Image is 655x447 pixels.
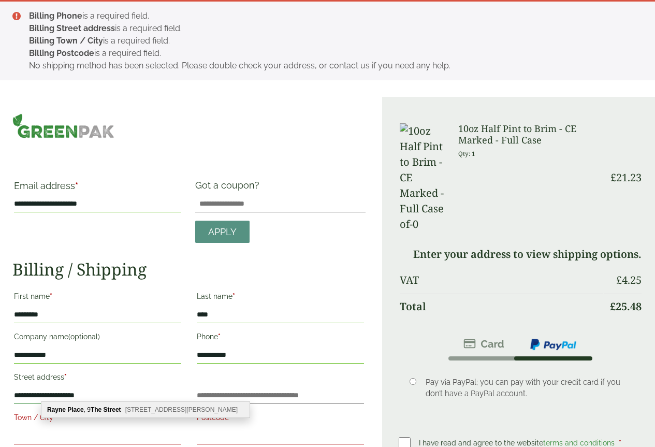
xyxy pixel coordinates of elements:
[400,294,603,319] th: Total
[400,268,603,293] th: VAT
[529,338,577,351] img: ppcp-gateway.png
[29,23,115,33] strong: Billing Street address
[41,402,250,417] div: Rayne Place, 9 The Street
[616,273,622,287] span: £
[29,48,94,58] strong: Billing Postcode
[463,338,504,350] img: stripe.png
[419,439,617,447] span: I have read and agree to the website
[50,292,52,300] abbr: required
[616,273,642,287] bdi: 4.25
[64,373,67,381] abbr: required
[53,413,56,422] abbr: required
[91,406,121,413] b: The Street
[197,410,364,428] label: Postcode
[12,113,114,138] img: GreenPak Supplies
[29,60,638,72] li: No shipping method has been selected. Please double check your address, or contact us if you need...
[197,289,364,307] label: Last name
[610,170,642,184] bdi: 21.23
[229,413,231,422] abbr: required
[195,180,264,196] label: Got a coupon?
[232,292,235,300] abbr: required
[610,299,642,313] bdi: 25.48
[125,406,238,413] span: [STREET_ADDRESS][PERSON_NAME]
[218,333,221,341] abbr: required
[29,11,82,21] strong: Billing Phone
[29,36,103,46] strong: Billing Town / City
[12,259,366,279] h2: Billing / Shipping
[208,226,237,238] span: Apply
[197,329,364,347] label: Phone
[14,289,181,307] label: First name
[14,329,181,347] label: Company name
[14,181,181,196] label: Email address
[195,221,250,243] a: Apply
[610,299,616,313] span: £
[75,180,78,191] abbr: required
[29,10,638,22] li: is a required field.
[458,123,603,146] h3: 10oz Half Pint to Brim - CE Marked - Full Case
[610,170,616,184] span: £
[458,150,475,157] small: Qty: 1
[400,242,642,267] td: Enter your address to view shipping options.
[68,333,100,341] span: (optional)
[426,377,627,399] p: Pay via PayPal; you can pay with your credit card if you don’t have a PayPal account.
[543,439,615,447] a: terms and conditions
[14,410,181,428] label: Town / City
[29,35,638,47] li: is a required field.
[29,22,638,35] li: is a required field.
[47,406,84,413] b: Rayne Place
[619,439,621,447] abbr: required
[29,47,638,60] li: is a required field.
[400,123,446,232] img: 10oz Half Pint to Brim - CE Marked -Full Case of-0
[14,370,181,387] label: Street address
